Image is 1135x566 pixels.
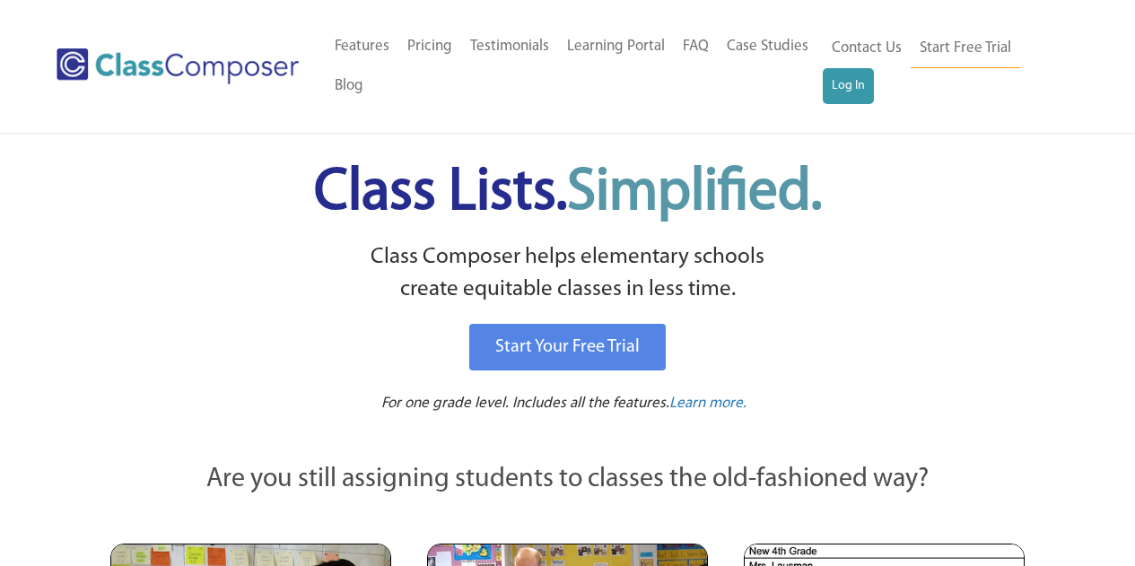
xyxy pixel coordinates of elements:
span: Class Lists. [314,164,822,222]
p: Class Composer helps elementary schools create equitable classes in less time. [108,241,1028,307]
a: Log In [823,68,874,104]
a: Contact Us [823,29,911,68]
a: Features [326,27,398,66]
a: Start Your Free Trial [469,324,666,370]
a: Testimonials [461,27,558,66]
nav: Header Menu [326,27,823,106]
img: Class Composer [57,48,299,84]
p: Are you still assigning students to classes the old-fashioned way? [110,460,1026,500]
a: Learning Portal [558,27,674,66]
span: Simplified. [567,164,822,222]
a: Blog [326,66,372,106]
a: FAQ [674,27,718,66]
a: Case Studies [718,27,817,66]
a: Start Free Trial [911,29,1020,69]
span: Learn more. [669,396,746,411]
a: Pricing [398,27,461,66]
span: For one grade level. Includes all the features. [381,396,669,411]
nav: Header Menu [823,29,1065,104]
a: Learn more. [669,393,746,415]
span: Start Your Free Trial [495,338,640,356]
